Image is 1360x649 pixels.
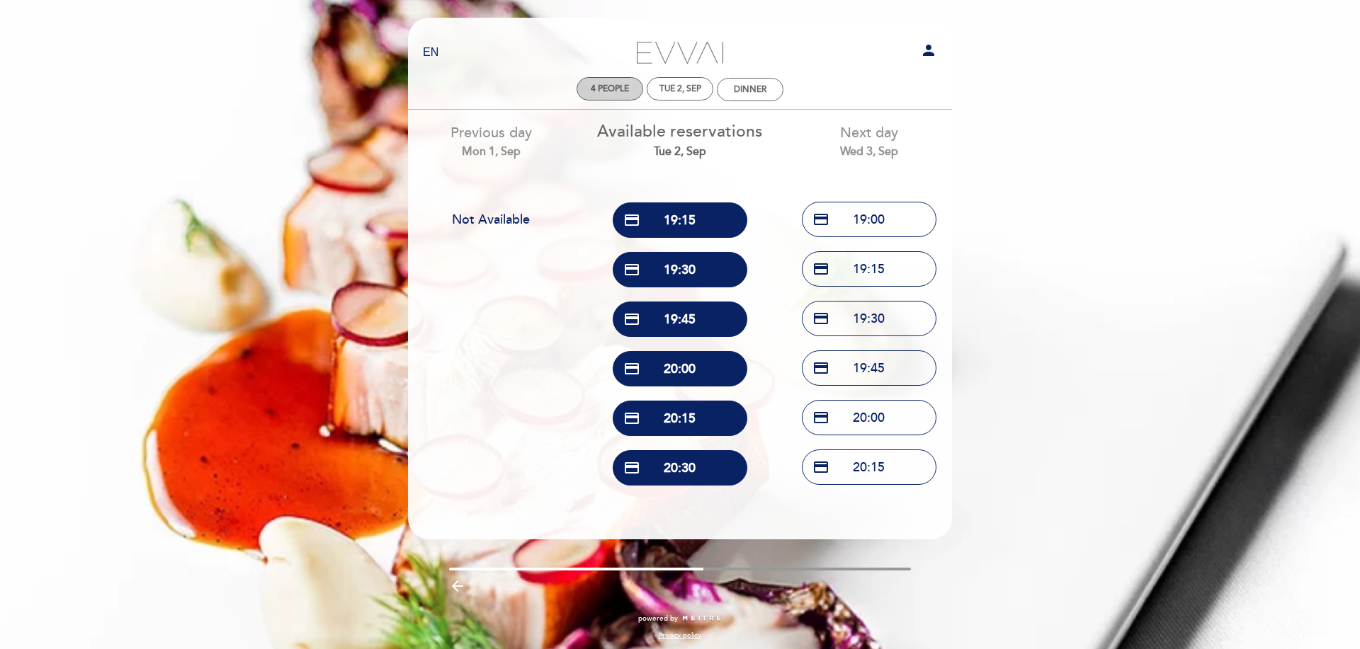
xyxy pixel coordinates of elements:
[681,615,722,622] img: MEITRE
[591,33,769,72] a: Evvai
[812,360,829,377] span: credit_card
[623,212,640,229] span: credit_card
[424,202,558,237] button: Not Available
[658,631,701,641] a: Privacy policy
[623,459,640,476] span: credit_card
[407,144,575,160] div: Mon 1, Sep
[812,211,829,228] span: credit_card
[623,360,640,377] span: credit_card
[812,409,829,426] span: credit_card
[449,578,466,595] i: arrow_backward
[613,351,747,386] button: credit_card 20:00
[812,459,829,476] span: credit_card
[802,202,936,237] button: credit_card 19:00
[659,84,701,94] div: Tue 2, Sep
[407,123,575,159] div: Previous day
[802,350,936,386] button: credit_card 19:45
[802,301,936,336] button: credit_card 19:30
[623,261,640,278] span: credit_card
[613,301,747,337] button: credit_card 19:45
[613,450,747,486] button: credit_card 20:30
[638,614,722,624] a: powered by
[613,252,747,287] button: credit_card 19:30
[623,410,640,427] span: credit_card
[596,144,764,160] div: Tue 2, Sep
[638,614,678,624] span: powered by
[591,84,629,94] span: 4 people
[920,42,937,59] i: person
[812,310,829,327] span: credit_card
[802,449,936,485] button: credit_card 20:15
[802,400,936,435] button: credit_card 20:00
[802,251,936,287] button: credit_card 19:15
[920,42,937,64] button: person
[734,84,766,95] div: Dinner
[596,120,764,160] div: Available reservations
[785,144,953,160] div: Wed 3, Sep
[613,401,747,436] button: credit_card 20:15
[785,123,953,159] div: Next day
[613,202,747,238] button: credit_card 19:15
[623,311,640,328] span: credit_card
[812,260,829,277] span: credit_card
